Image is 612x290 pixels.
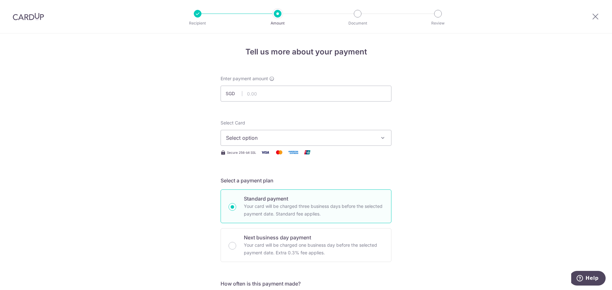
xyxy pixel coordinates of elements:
h4: Tell us more about your payment [221,46,391,58]
img: Visa [259,148,272,156]
iframe: Opens a widget where you can find more information [571,271,606,287]
span: Secure 256-bit SSL [227,150,256,155]
input: 0.00 [221,86,391,102]
span: SGD [226,90,242,97]
p: Next business day payment [244,234,383,241]
p: Review [414,20,462,26]
span: Enter payment amount [221,75,268,82]
h5: Select a payment plan [221,177,391,184]
img: CardUp [13,13,44,20]
p: Standard payment [244,195,383,202]
img: Union Pay [301,148,314,156]
img: Mastercard [273,148,286,156]
h5: How often is this payment made? [221,280,391,287]
button: Select option [221,130,391,146]
img: American Express [287,148,300,156]
span: translation missing: en.payables.payment_networks.credit_card.summary.labels.select_card [221,120,245,125]
p: Your card will be charged three business days before the selected payment date. Standard fee appl... [244,202,383,218]
p: Recipient [174,20,221,26]
span: Select option [226,134,375,142]
p: Document [334,20,381,26]
p: Amount [254,20,301,26]
p: Your card will be charged one business day before the selected payment date. Extra 0.3% fee applies. [244,241,383,257]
